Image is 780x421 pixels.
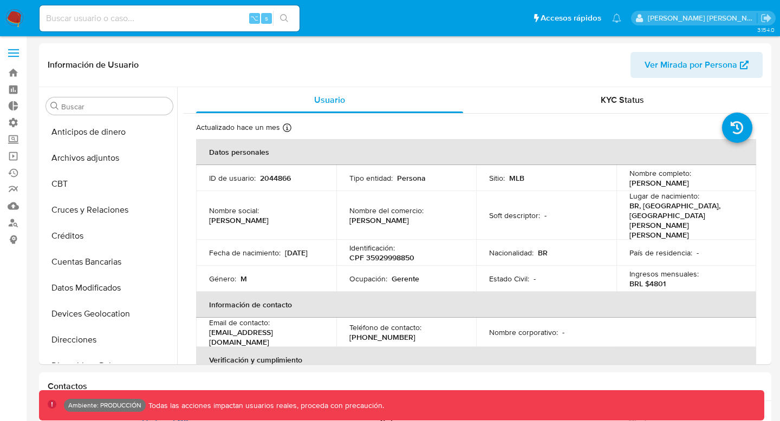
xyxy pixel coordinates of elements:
p: MLB [509,173,524,183]
button: Anticipos de dinero [42,119,177,145]
button: Archivos adjuntos [42,145,177,171]
span: Ver Mirada por Persona [645,52,737,78]
p: Nombre corporativo : [489,327,558,337]
p: - [697,248,699,258]
input: Buscar [61,102,168,111]
p: Estado Civil : [489,274,529,284]
p: Nombre social : [209,206,259,215]
span: ⌥ [250,13,258,23]
th: Información de contacto [196,292,756,318]
button: Direcciones [42,327,177,353]
th: Datos personales [196,139,756,165]
h1: Contactos [48,381,763,392]
p: Email de contacto : [209,318,270,327]
p: Nombre completo : [629,168,691,178]
p: [DATE] [285,248,308,258]
p: [PERSON_NAME] [209,215,269,225]
button: Buscar [50,102,59,110]
p: Ingresos mensuales : [629,269,699,279]
p: - [534,274,536,284]
p: Todas las acciones impactan usuarios reales, proceda con precaución. [146,400,384,411]
p: ID de usuario : [209,173,256,183]
span: s [265,13,268,23]
p: Actualizado hace un mes [196,122,280,133]
input: Buscar usuario o caso... [40,11,300,25]
p: Nombre del comercio : [349,206,424,215]
th: Verificación y cumplimiento [196,347,756,373]
p: [PERSON_NAME] [349,215,409,225]
p: Lugar de nacimiento : [629,191,699,201]
p: - [544,210,547,220]
p: Nacionalidad : [489,248,534,258]
h1: Información de Usuario [48,60,139,70]
a: Notificaciones [612,14,621,23]
p: M [240,274,247,284]
p: Identificación : [349,243,395,253]
p: País de residencia : [629,248,692,258]
p: stella.andriano@mercadolibre.com [648,13,757,23]
p: Ambiente: PRODUCCIÓN [68,403,141,407]
p: Tipo entidad : [349,173,393,183]
span: Accesos rápidos [541,12,601,24]
button: Cruces y Relaciones [42,197,177,223]
a: Salir [760,12,772,24]
button: Cuentas Bancarias [42,249,177,275]
p: 2044866 [260,173,291,183]
p: Género : [209,274,236,284]
span: KYC Status [601,94,644,106]
button: CBT [42,171,177,197]
p: Ocupación : [349,274,387,284]
p: [EMAIL_ADDRESS][DOMAIN_NAME] [209,327,319,347]
p: [PERSON_NAME] [629,178,689,188]
p: Persona [397,173,426,183]
p: [PHONE_NUMBER] [349,332,415,342]
button: Ver Mirada por Persona [630,52,763,78]
p: Fecha de nacimiento : [209,248,281,258]
p: CPF 35929998850 [349,253,414,262]
p: Teléfono de contacto : [349,323,421,332]
p: - [562,327,564,337]
p: BRL $4801 [629,279,666,288]
span: Usuario [314,94,345,106]
button: search-icon [273,11,295,26]
p: Sitio : [489,173,505,183]
p: Gerente [392,274,419,284]
button: Datos Modificados [42,275,177,301]
button: Devices Geolocation [42,301,177,327]
p: BR, [GEOGRAPHIC_DATA], [GEOGRAPHIC_DATA][PERSON_NAME][PERSON_NAME] [629,201,739,240]
p: Soft descriptor : [489,210,540,220]
p: BR [538,248,548,258]
button: Dispositivos Point [42,353,177,379]
button: Créditos [42,223,177,249]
